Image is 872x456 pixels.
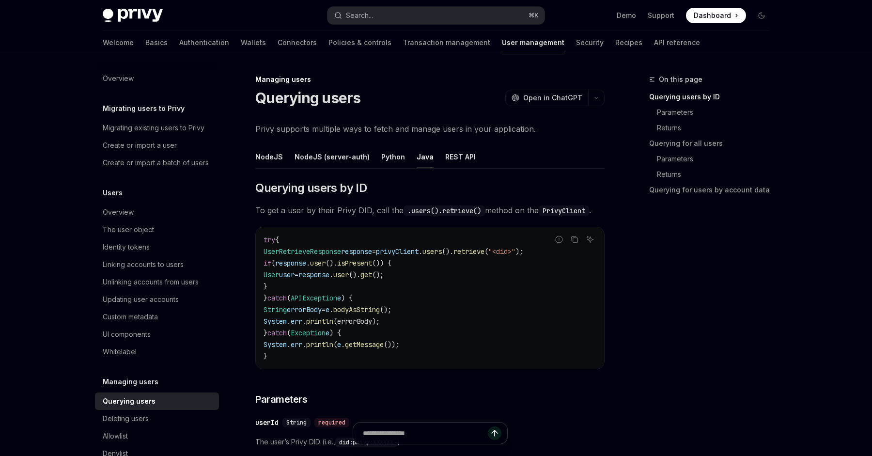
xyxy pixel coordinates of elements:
[95,238,219,256] a: Identity tokens
[95,410,219,427] a: Deleting users
[333,270,349,279] span: user
[326,305,329,314] span: e
[255,393,307,406] span: Parameters
[360,270,372,279] span: get
[287,340,291,349] span: .
[255,122,605,136] span: Privy supports multiple ways to fetch and manage users in your application.
[103,276,199,288] div: Unlinking accounts from users
[264,236,275,244] span: try
[649,167,777,182] a: Returns
[275,259,306,267] span: response
[264,270,279,279] span: User
[95,427,219,445] a: Allowlist
[384,340,399,349] span: ());
[529,12,539,19] span: ⌘ K
[291,317,302,326] span: err
[322,305,326,314] span: =
[103,413,149,425] div: Deleting users
[337,294,341,302] span: e
[404,205,485,216] code: .users().retrieve()
[264,329,267,337] span: }
[328,31,391,54] a: Policies & controls
[291,329,326,337] span: Exception
[345,340,384,349] span: getMessage
[291,294,337,302] span: APIException
[179,31,229,54] a: Authentication
[95,343,219,361] a: Whitelabel
[584,233,596,246] button: Ask AI
[515,247,523,256] span: );
[103,311,158,323] div: Custom metadata
[654,31,700,54] a: API reference
[302,340,306,349] span: .
[553,233,565,246] button: Report incorrect code
[417,145,434,168] button: Java
[103,9,163,22] img: dark logo
[539,205,589,216] code: PrivyClient
[349,270,360,279] span: ().
[103,430,128,442] div: Allowlist
[298,270,329,279] span: response
[267,294,287,302] span: catch
[615,31,642,54] a: Recipes
[103,346,137,358] div: Whitelabel
[649,151,777,167] a: Parameters
[295,145,370,168] button: NodeJS (server-auth)
[648,11,674,20] a: Support
[568,233,581,246] button: Copy the contents from the code block
[306,259,310,267] span: .
[103,206,134,218] div: Overview
[103,376,158,388] h5: Managing users
[95,70,219,87] a: Overview
[333,340,337,349] span: (
[649,105,777,120] a: Parameters
[264,259,271,267] span: if
[327,7,545,24] button: Search...⌘K
[649,182,777,198] a: Querying for users by account data
[659,74,702,85] span: On this page
[95,137,219,154] a: Create or import a user
[103,73,134,84] div: Overview
[337,340,341,349] span: e
[264,305,287,314] span: String
[302,317,306,326] span: .
[419,247,422,256] span: .
[310,259,326,267] span: user
[754,8,769,23] button: Toggle dark mode
[484,247,488,256] span: (
[286,419,307,426] span: String
[287,317,291,326] span: .
[341,340,345,349] span: .
[306,317,333,326] span: println
[95,326,219,343] a: UI components
[505,90,588,106] button: Open in ChatGPT
[264,247,341,256] span: UserRetrieveResponse
[617,11,636,20] a: Demo
[103,31,134,54] a: Welcome
[488,247,515,256] span: "<did>"
[502,31,564,54] a: User management
[523,93,582,103] span: Open in ChatGPT
[341,294,353,302] span: ) {
[314,418,349,427] div: required
[103,122,204,134] div: Migrating existing users to Privy
[145,31,168,54] a: Basics
[326,259,337,267] span: ().
[372,259,391,267] span: ()) {
[381,145,405,168] button: Python
[279,270,295,279] span: user
[103,329,151,340] div: UI components
[649,89,777,105] a: Querying users by ID
[287,294,291,302] span: (
[95,256,219,273] a: Linking accounts to users
[363,423,488,444] input: Ask a question...
[255,145,283,168] button: NodeJS
[271,259,275,267] span: (
[103,103,185,114] h5: Migrating users to Privy
[372,247,376,256] span: =
[103,224,154,236] div: The user object
[103,241,150,253] div: Identity tokens
[329,305,333,314] span: .
[326,329,329,337] span: e
[306,340,333,349] span: println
